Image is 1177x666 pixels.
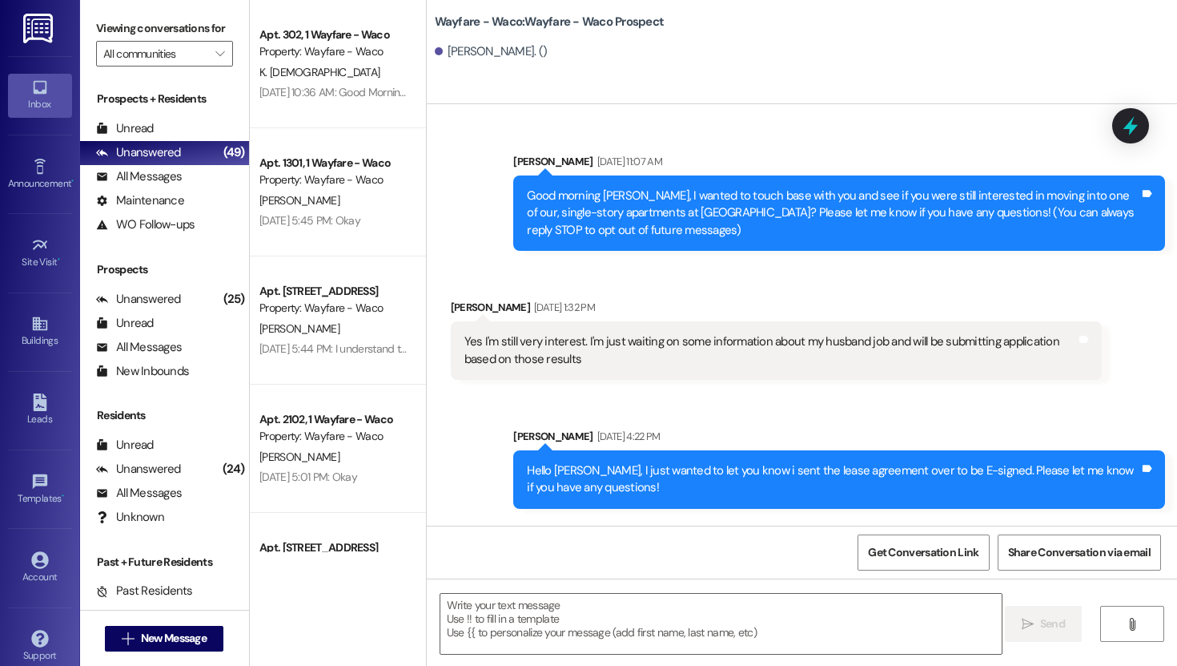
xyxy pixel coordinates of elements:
div: Good morning [PERSON_NAME], I wanted to touch base with you and see if you were still interested ... [527,188,1139,239]
div: Apt. [STREET_ADDRESS] [259,539,408,556]
input: All communities [103,41,207,67]
a: Buildings [8,310,72,353]
div: Past + Future Residents [80,554,249,571]
div: [PERSON_NAME]. () [435,43,548,60]
div: All Messages [96,339,182,356]
span: • [71,176,74,187]
div: [DATE] 1:32 PM [530,299,595,316]
div: All Messages [96,485,182,502]
div: (25) [219,287,249,312]
div: Residents [80,407,249,424]
div: Prospects [80,261,249,278]
button: Send [1005,606,1083,642]
div: [DATE] 5:45 PM: Okay [259,213,360,228]
a: Account [8,547,72,590]
div: [DATE] 11:07 AM [593,153,662,170]
a: Site Visit • [8,232,72,275]
div: Apt. 302, 1 Wayfare - Waco [259,26,408,43]
div: [DATE] 4:22 PM [593,428,661,445]
div: (24) [219,457,249,482]
div: New Inbounds [96,363,189,380]
button: Get Conversation Link [858,535,989,571]
div: Future Residents [96,607,204,624]
div: Property: Wayfare - Waco [259,300,408,317]
span: [PERSON_NAME] [259,193,339,208]
div: Apt. 2102, 1 Wayfare - Waco [259,411,408,428]
a: Leads [8,389,72,432]
span: • [62,490,64,502]
div: Apt. [STREET_ADDRESS] [259,283,408,300]
div: Unread [96,120,154,137]
div: Unread [96,315,154,332]
img: ResiDesk Logo [23,14,56,43]
span: New Message [141,630,207,647]
div: Yes I'm still very interest. I'm just waiting on some information about my husband job and will b... [464,333,1077,368]
span: [PERSON_NAME] [259,450,339,464]
i:  [215,47,224,60]
label: Viewing conversations for [96,16,233,41]
div: Unanswered [96,461,181,478]
div: Apt. 1301, 1 Wayfare - Waco [259,155,408,172]
div: [DATE] 5:44 PM: I understand this message about appropriate parking. How about cooking grills by ... [259,341,785,356]
div: [DATE] 5:01 PM: Okay [259,470,357,484]
b: Wayfare - Waco: Wayfare - Waco Prospect [435,14,665,30]
button: Share Conversation via email [998,535,1161,571]
span: Send [1040,616,1065,632]
span: Share Conversation via email [1008,544,1151,561]
div: Hello [PERSON_NAME], I just wanted to let you know i sent the lease agreement over to be E-signed... [527,462,1139,497]
button: New Message [105,626,223,652]
div: Unknown [96,509,164,526]
i:  [122,632,134,645]
div: Unanswered [96,144,181,161]
div: Property: Wayfare - Waco [259,172,408,188]
a: Inbox [8,74,72,117]
div: Property: Wayfare - Waco [259,43,408,60]
div: [PERSON_NAME] [513,428,1165,450]
span: K. [DEMOGRAPHIC_DATA] [259,65,380,79]
div: Unread [96,437,154,454]
span: Get Conversation Link [868,544,978,561]
div: Property: Wayfare - Waco [259,428,408,445]
div: All Messages [96,168,182,185]
i:  [1022,618,1034,631]
span: [PERSON_NAME] [259,321,339,336]
div: [PERSON_NAME] [451,299,1103,321]
div: Maintenance [96,192,184,209]
div: Past Residents [96,583,193,599]
div: Prospects + Residents [80,91,249,107]
span: • [58,254,60,265]
div: WO Follow-ups [96,216,195,233]
div: Unanswered [96,291,181,308]
div: (49) [219,140,249,165]
i:  [1126,618,1138,631]
div: [PERSON_NAME] [513,153,1165,176]
a: Templates • [8,468,72,511]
